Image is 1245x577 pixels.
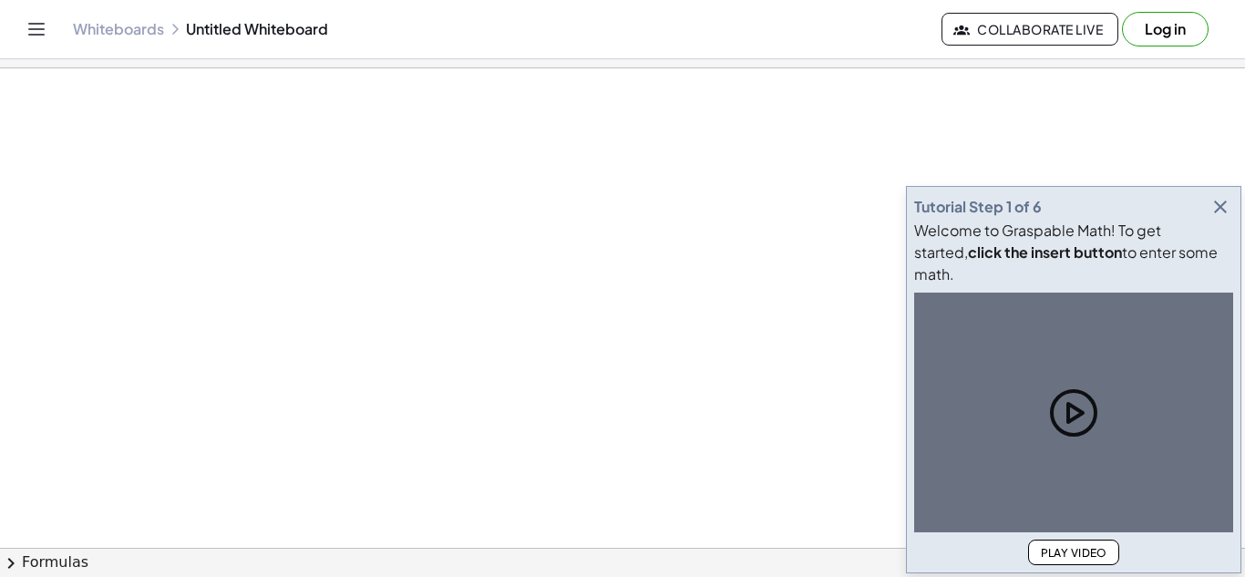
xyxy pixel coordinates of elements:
button: Play Video [1028,540,1119,565]
button: Log in [1122,12,1209,46]
span: Collaborate Live [957,21,1103,37]
a: Whiteboards [73,20,164,38]
div: Welcome to Graspable Math! To get started, to enter some math. [914,220,1233,285]
div: Tutorial Step 1 of 6 [914,196,1042,218]
button: Toggle navigation [22,15,51,44]
button: Collaborate Live [941,13,1118,46]
span: Play Video [1040,546,1107,560]
b: click the insert button [968,242,1122,262]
